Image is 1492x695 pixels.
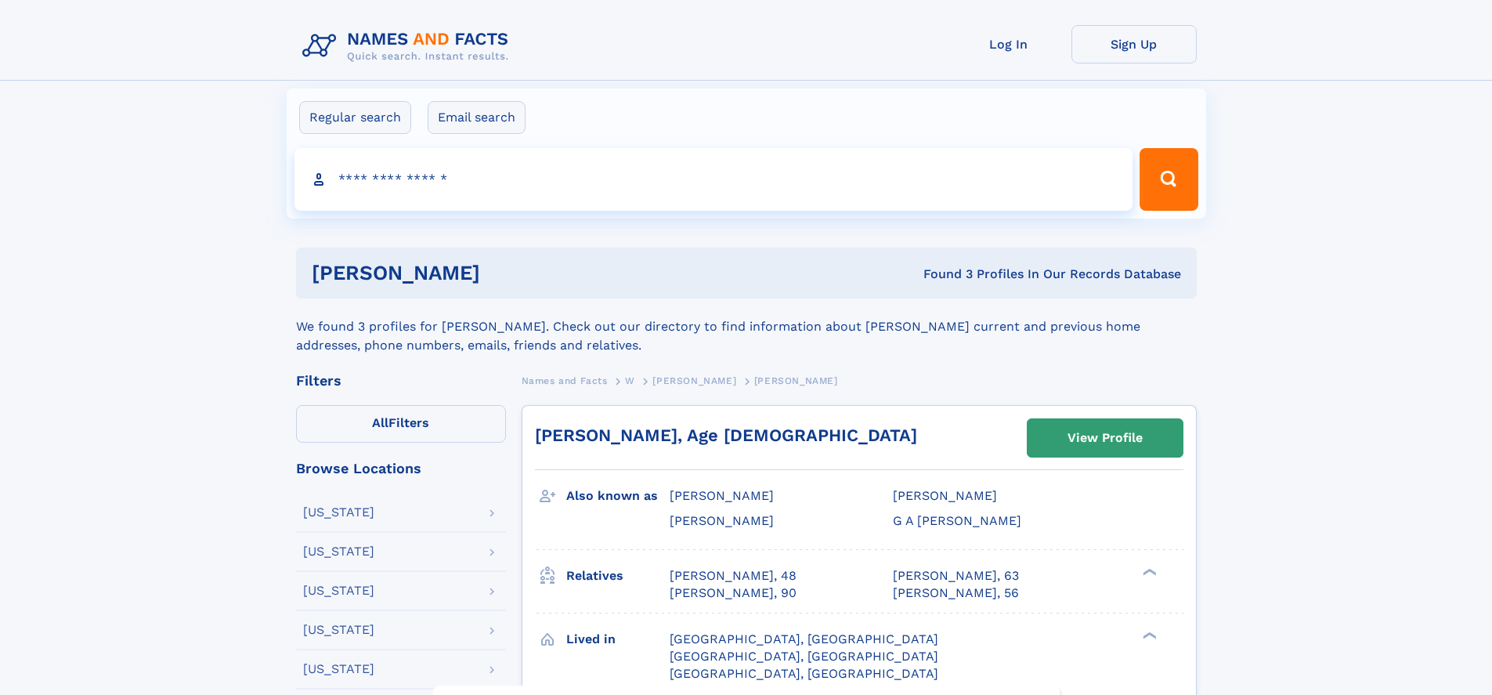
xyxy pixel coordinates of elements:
[296,25,522,67] img: Logo Names and Facts
[566,483,670,509] h3: Also known as
[1139,630,1158,640] div: ❯
[566,563,670,589] h3: Relatives
[296,299,1197,355] div: We found 3 profiles for [PERSON_NAME]. Check out our directory to find information about [PERSON_...
[625,371,635,390] a: W
[522,371,608,390] a: Names and Facts
[1139,566,1158,577] div: ❯
[670,649,938,664] span: [GEOGRAPHIC_DATA], [GEOGRAPHIC_DATA]
[1028,419,1183,457] a: View Profile
[652,375,736,386] span: [PERSON_NAME]
[303,506,374,519] div: [US_STATE]
[1140,148,1198,211] button: Search Button
[312,263,702,283] h1: [PERSON_NAME]
[1071,25,1197,63] a: Sign Up
[670,666,938,681] span: [GEOGRAPHIC_DATA], [GEOGRAPHIC_DATA]
[372,415,388,430] span: All
[428,101,526,134] label: Email search
[296,405,506,443] label: Filters
[893,567,1019,585] a: [PERSON_NAME], 63
[303,585,374,597] div: [US_STATE]
[946,25,1071,63] a: Log In
[670,488,774,503] span: [PERSON_NAME]
[296,374,506,388] div: Filters
[625,375,635,386] span: W
[566,626,670,653] h3: Lived in
[670,585,797,602] a: [PERSON_NAME], 90
[893,585,1019,602] a: [PERSON_NAME], 56
[893,488,997,503] span: [PERSON_NAME]
[294,148,1133,211] input: search input
[702,266,1181,283] div: Found 3 Profiles In Our Records Database
[296,462,506,476] div: Browse Locations
[1068,420,1143,456] div: View Profile
[670,632,938,646] span: [GEOGRAPHIC_DATA], [GEOGRAPHIC_DATA]
[303,624,374,636] div: [US_STATE]
[652,371,736,390] a: [PERSON_NAME]
[303,545,374,558] div: [US_STATE]
[754,375,838,386] span: [PERSON_NAME]
[303,663,374,675] div: [US_STATE]
[893,513,1021,528] span: G A [PERSON_NAME]
[535,425,917,445] a: [PERSON_NAME], Age [DEMOGRAPHIC_DATA]
[670,513,774,528] span: [PERSON_NAME]
[299,101,411,134] label: Regular search
[670,567,797,585] a: [PERSON_NAME], 48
